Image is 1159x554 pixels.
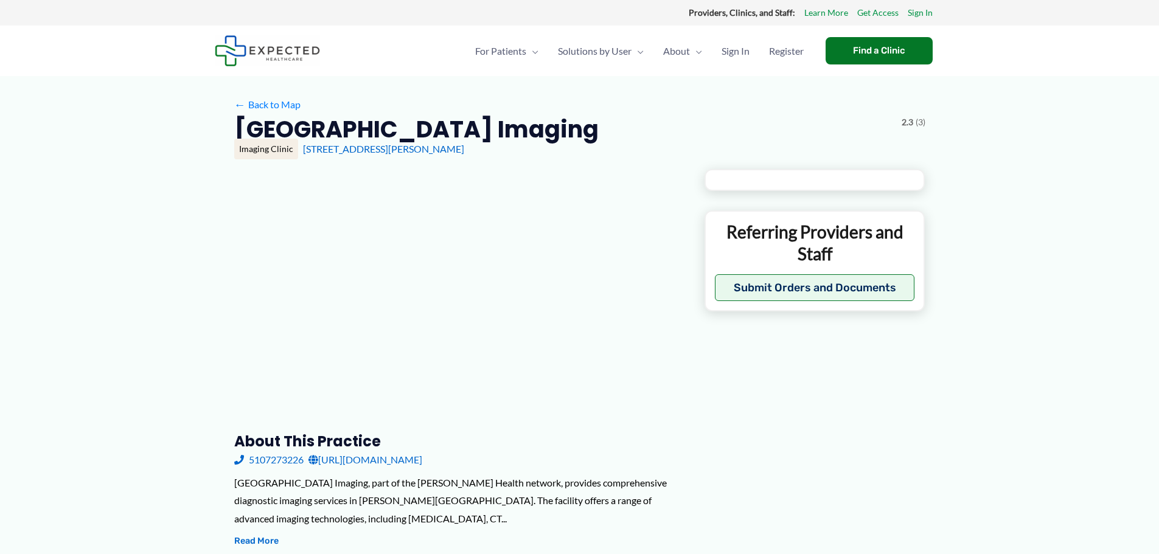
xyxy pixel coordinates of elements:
strong: Providers, Clinics, and Staff: [689,7,795,18]
a: Learn More [804,5,848,21]
span: Menu Toggle [526,30,538,72]
a: Sign In [712,30,759,72]
a: 5107273226 [234,451,304,469]
span: ← [234,99,246,110]
a: Register [759,30,813,72]
div: [GEOGRAPHIC_DATA] Imaging, part of the [PERSON_NAME] Health network, provides comprehensive diagn... [234,474,685,528]
span: 2.3 [902,114,913,130]
nav: Primary Site Navigation [465,30,813,72]
img: Expected Healthcare Logo - side, dark font, small [215,35,320,66]
a: [STREET_ADDRESS][PERSON_NAME] [303,143,464,154]
a: [URL][DOMAIN_NAME] [308,451,422,469]
a: ←Back to Map [234,95,301,114]
span: (3) [916,114,925,130]
button: Read More [234,534,279,549]
a: For PatientsMenu Toggle [465,30,548,72]
button: Submit Orders and Documents [715,274,915,301]
a: Find a Clinic [826,37,933,64]
span: About [663,30,690,72]
span: Menu Toggle [632,30,644,72]
p: Referring Providers and Staff [715,221,915,265]
span: For Patients [475,30,526,72]
h3: About this practice [234,432,685,451]
span: Register [769,30,804,72]
div: Imaging Clinic [234,139,298,159]
a: AboutMenu Toggle [653,30,712,72]
span: Solutions by User [558,30,632,72]
span: Sign In [722,30,750,72]
a: Get Access [857,5,899,21]
span: Menu Toggle [690,30,702,72]
h2: [GEOGRAPHIC_DATA] Imaging [234,114,599,144]
a: Solutions by UserMenu Toggle [548,30,653,72]
a: Sign In [908,5,933,21]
